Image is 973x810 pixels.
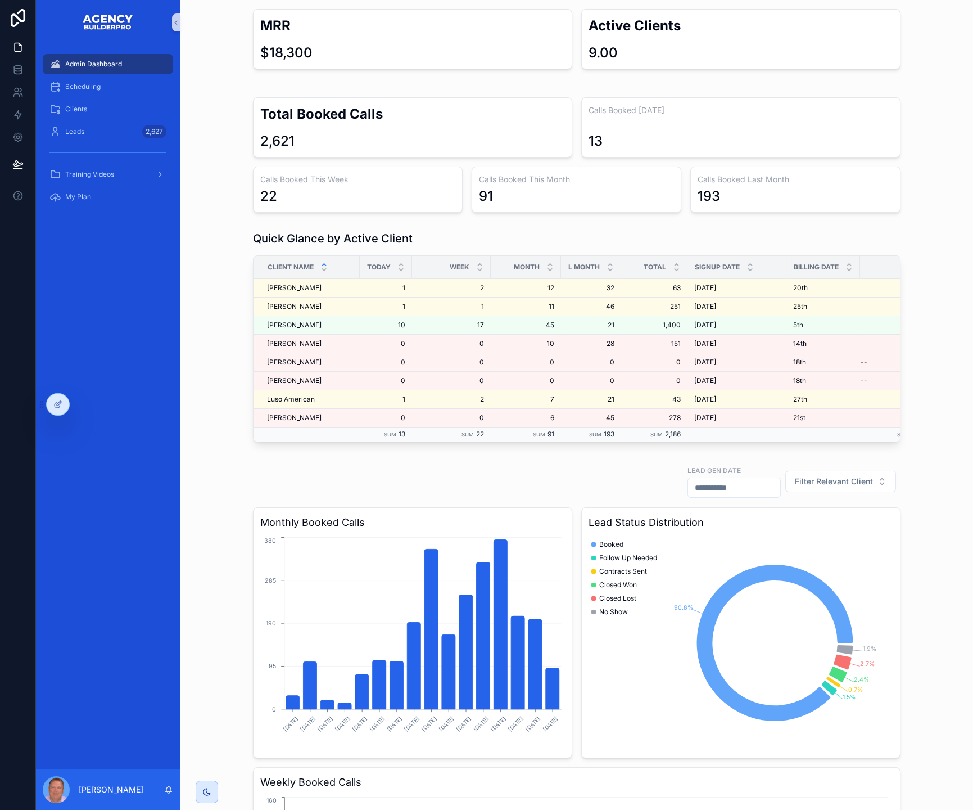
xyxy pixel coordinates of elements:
[861,283,931,292] a: $2,500
[599,594,636,603] span: Closed Lost
[497,302,554,311] a: 11
[687,465,741,475] label: Lead Gen Date
[366,358,405,367] a: 0
[698,187,720,205] div: 193
[366,376,405,385] span: 0
[43,99,173,119] a: Clients
[267,358,353,367] a: [PERSON_NAME]
[267,302,353,311] a: [PERSON_NAME]
[628,358,681,367] a: 0
[476,430,484,438] span: 22
[568,413,614,422] span: 45
[266,797,277,804] tspan: 160
[419,376,484,385] a: 0
[674,604,693,611] tspan: 90.8%
[366,395,405,404] a: 1
[266,620,276,627] tspan: 190
[260,775,893,790] h3: Weekly Booked Calls
[589,431,601,438] small: Sum
[497,376,554,385] a: 0
[568,395,614,404] a: 21
[862,645,876,652] tspan: 1.9%
[82,13,134,31] img: App logo
[698,174,893,185] h3: Calls Booked Last Month
[541,715,559,733] text: [DATE]
[386,715,403,733] text: [DATE]
[589,515,893,530] h3: Lead Status Distribution
[260,187,277,205] div: 22
[861,413,931,422] span: $2,500
[260,16,565,35] h2: MRR
[472,715,490,733] text: [DATE]
[644,263,666,272] span: Total
[333,715,351,733] text: [DATE]
[267,339,322,348] span: [PERSON_NAME]
[65,105,87,114] span: Clients
[79,784,143,795] p: [PERSON_NAME]
[628,321,681,330] span: 1,400
[419,413,484,422] span: 0
[65,60,122,69] span: Admin Dashboard
[260,174,455,185] h3: Calls Booked This Week
[628,376,681,385] a: 0
[694,321,780,330] a: [DATE]
[793,413,805,422] span: 21st
[793,413,853,422] a: 21st
[793,395,853,404] a: 27th
[650,431,663,438] small: Sum
[628,395,681,404] a: 43
[861,321,931,330] a: $3,300
[861,376,931,385] a: --
[568,358,614,367] a: 0
[267,413,322,422] span: [PERSON_NAME]
[367,263,391,272] span: Today
[589,105,893,116] h3: Calls Booked [DATE]
[861,395,931,404] a: $2,500
[497,395,554,404] span: 7
[253,231,413,246] h1: Quick Glance by Active Client
[497,283,554,292] a: 12
[450,263,469,272] span: Week
[514,263,540,272] span: Month
[65,127,84,136] span: Leads
[628,339,681,348] a: 151
[604,430,614,438] span: 193
[267,413,353,422] a: [PERSON_NAME]
[366,339,405,348] a: 0
[497,339,554,348] span: 10
[628,283,681,292] a: 63
[568,263,600,272] span: L Month
[419,395,484,404] span: 2
[267,376,353,385] a: [PERSON_NAME]
[260,515,565,530] h3: Monthly Booked Calls
[897,431,909,438] small: Sum
[599,553,657,562] span: Follow Up Needed
[43,76,173,97] a: Scheduling
[267,358,322,367] span: [PERSON_NAME]
[65,170,114,179] span: Training Videos
[489,715,506,733] text: [DATE]
[794,263,839,272] span: Billing Date
[497,321,554,330] span: 45
[793,358,806,367] span: 18th
[366,283,405,292] span: 1
[589,16,893,35] h2: Active Clients
[419,358,484,367] a: 0
[479,174,674,185] h3: Calls Booked This Month
[568,302,614,311] span: 46
[568,283,614,292] span: 32
[419,339,484,348] span: 0
[272,705,276,713] tspan: 0
[524,715,541,733] text: [DATE]
[848,686,862,694] tspan: 0.7%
